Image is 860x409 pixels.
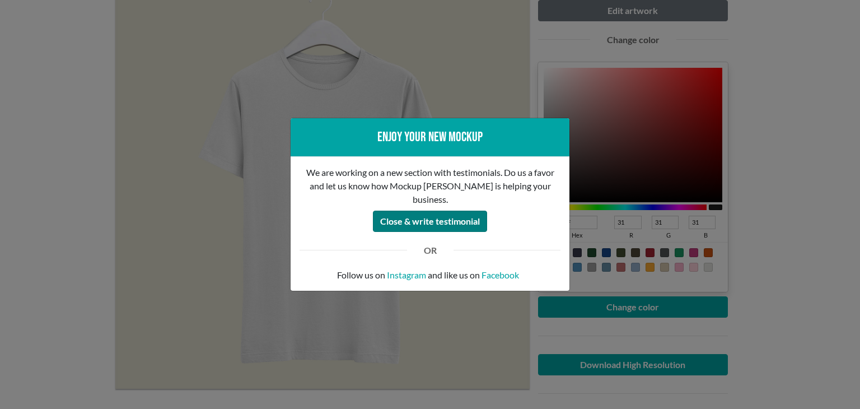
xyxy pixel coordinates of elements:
[415,244,445,257] div: OR
[387,268,426,282] a: Instagram
[300,166,560,206] p: We are working on a new section with testimonials. Do us a favor and let us know how Mockup [PERS...
[300,127,560,147] div: Enjoy your new mockup
[373,212,487,223] a: Close & write testimonial
[373,211,487,232] button: Close & write testimonial
[482,268,519,282] a: Facebook
[300,268,560,282] p: Follow us on and like us on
